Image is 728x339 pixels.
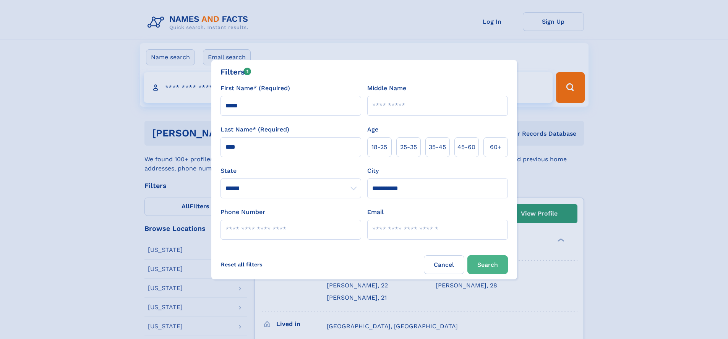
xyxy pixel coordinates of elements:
label: Phone Number [221,208,265,217]
label: First Name* (Required) [221,84,290,93]
label: State [221,166,361,175]
span: 35‑45 [429,143,446,152]
span: 18‑25 [371,143,387,152]
label: Age [367,125,378,134]
label: Email [367,208,384,217]
label: Reset all filters [216,255,268,274]
div: Filters [221,66,251,78]
label: Last Name* (Required) [221,125,289,134]
span: 60+ [490,143,501,152]
span: 25‑35 [400,143,417,152]
label: Cancel [424,255,464,274]
label: City [367,166,379,175]
span: 45‑60 [457,143,475,152]
button: Search [467,255,508,274]
label: Middle Name [367,84,406,93]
